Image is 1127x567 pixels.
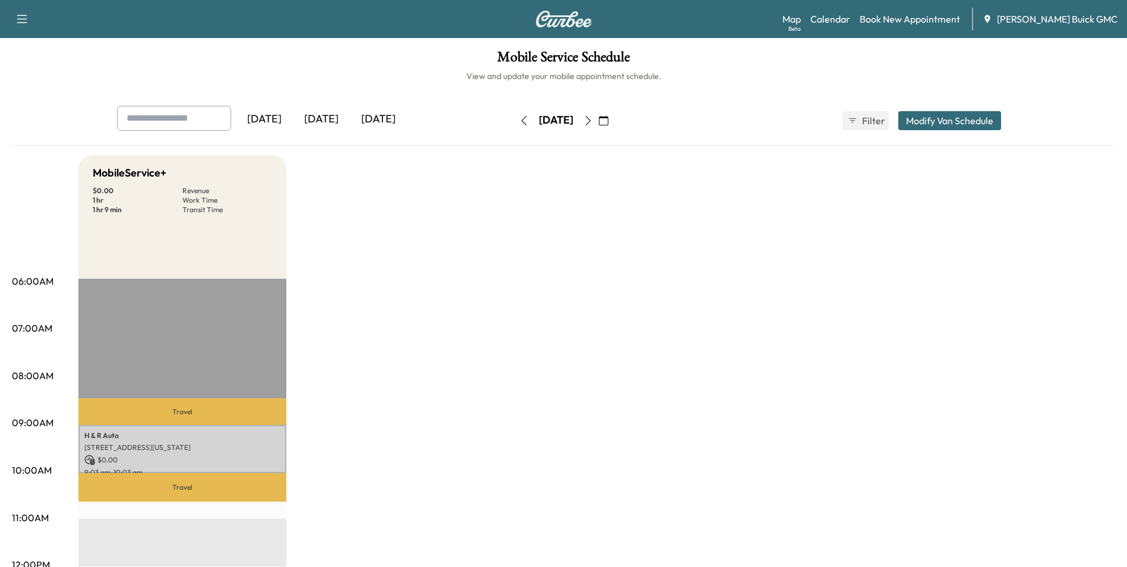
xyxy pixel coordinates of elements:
div: [DATE] [236,106,293,133]
button: Modify Van Schedule [898,111,1001,130]
p: 06:00AM [12,274,53,288]
p: Revenue [182,186,272,196]
p: 07:00AM [12,321,52,335]
a: Calendar [810,12,850,26]
p: $ 0.00 [84,455,280,465]
button: Filter [842,111,889,130]
span: Filter [862,114,883,128]
p: 11:00AM [12,511,49,525]
p: 1 hr [93,196,182,205]
div: [DATE] [293,106,350,133]
div: [DATE] [350,106,407,133]
p: 1 hr 9 min [93,205,182,215]
div: [DATE] [539,113,573,128]
h5: MobileService+ [93,165,166,181]
p: [STREET_ADDRESS][US_STATE] [84,443,280,452]
p: Travel [78,473,286,502]
a: Book New Appointment [860,12,960,26]
p: $ 0.00 [93,186,182,196]
p: 08:00AM [12,368,53,383]
p: Work Time [182,196,272,205]
p: 9:03 am - 10:03 am [84,468,280,477]
span: [PERSON_NAME] Buick GMC [997,12,1117,26]
p: 10:00AM [12,463,52,477]
div: Beta [788,24,801,33]
p: H & R Auto [84,431,280,440]
p: Transit Time [182,205,272,215]
p: Travel [78,398,286,424]
img: Curbee Logo [535,11,592,27]
p: 09:00AM [12,415,53,430]
a: MapBeta [782,12,801,26]
h6: View and update your mobile appointment schedule. [12,70,1115,82]
h1: Mobile Service Schedule [12,50,1115,70]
